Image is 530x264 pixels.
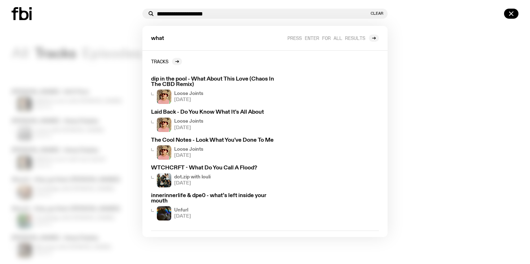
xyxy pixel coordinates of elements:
img: Tyson stands in front of a paperbark tree wearing orange sunglasses, a suede bucket hat and a pin... [157,145,171,160]
h2: Tracks [151,59,168,64]
span: [DATE] [174,214,191,219]
h3: Laid Back - Do You Know What It's All About [151,110,284,115]
a: Laid Back - Do You Know What It's All AboutTyson stands in front of a paperbark tree wearing oran... [148,107,287,135]
span: [DATE] [174,97,203,102]
h3: WTCHCRFT - What Do You Call A Flood? [151,165,284,171]
span: [DATE] [174,153,203,158]
h3: innerinnerlife & dpe0 - what’s left inside your mouth [151,193,284,204]
a: The Cool Notes - Look What You've Done To MeTyson stands in front of a paperbark tree wearing ora... [148,135,287,163]
span: Press enter for all results [287,35,365,41]
img: A piece of fabric is pierced by sewing pins with different coloured heads, a rainbow light is cas... [157,206,171,220]
img: Tyson stands in front of a paperbark tree wearing orange sunglasses, a suede bucket hat and a pin... [157,90,171,104]
a: WTCHCRFT - What Do You Call A Flood?dot.zip with louli[DATE] [148,163,287,190]
h4: Loose Joints [174,147,203,152]
h4: Loose Joints [174,119,203,124]
h3: dip in the pool - What About This Love (Chaos In The CBD Remix) [151,77,284,87]
h4: Loose Joints [174,91,203,96]
a: dip in the pool - What About This Love (Chaos In The CBD Remix)Tyson stands in front of a paperba... [148,74,287,107]
span: what [151,36,164,41]
span: [DATE] [174,181,211,186]
h3: The Cool Notes - Look What You've Done To Me [151,138,284,143]
h4: dot.zip with louli [174,175,211,179]
button: Clear [371,12,383,15]
a: Press enter for all results [287,35,379,42]
img: Tyson stands in front of a paperbark tree wearing orange sunglasses, a suede bucket hat and a pin... [157,118,171,132]
h4: Unfurl [174,208,191,213]
a: Tracks [151,58,182,65]
a: innerinnerlife & dpe0 - what’s left inside your mouthA piece of fabric is pierced by sewing pins ... [148,190,287,223]
span: [DATE] [174,126,203,130]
